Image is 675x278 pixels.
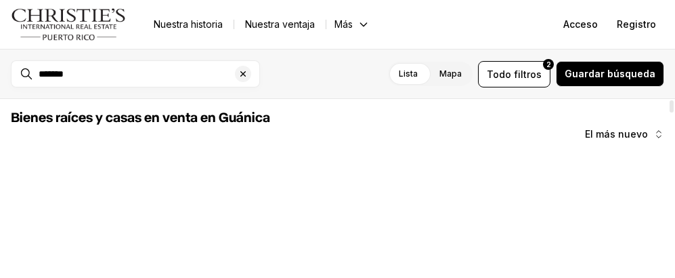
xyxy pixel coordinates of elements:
[565,68,655,79] font: Guardar búsqueda
[555,11,606,38] button: Acceso
[577,121,672,148] button: El más nuevo
[546,60,551,68] font: 2
[235,61,259,87] button: Borrar entrada de búsqueda
[154,18,223,30] font: Nuestra historia
[334,18,353,30] font: Más
[514,68,542,80] font: filtros
[399,68,418,79] font: Lista
[556,61,664,87] button: Guardar búsqueda
[487,68,511,80] font: Todo
[478,61,550,87] button: Todofiltros2
[143,15,234,34] a: Nuestra historia
[234,15,326,34] a: Nuestra ventaja
[585,128,648,140] font: El más nuevo
[245,18,315,30] font: Nuestra ventaja
[326,15,378,34] button: Más
[617,18,656,30] font: Registro
[11,8,127,41] img: logo
[439,68,462,79] font: Mapa
[609,11,664,38] button: Registro
[11,111,270,125] font: Bienes raíces y casas en venta en Guánica
[563,18,598,30] font: Acceso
